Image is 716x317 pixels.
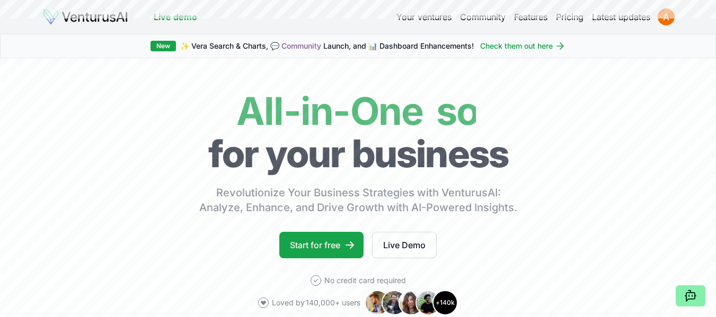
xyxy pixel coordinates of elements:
img: Avatar 1 [365,290,390,315]
div: New [151,41,176,51]
img: Avatar 2 [382,290,407,315]
a: Start for free [279,232,364,258]
a: Live Demo [372,232,437,258]
img: Avatar 3 [399,290,424,315]
a: Check them out here [480,41,565,51]
img: Avatar 4 [416,290,441,315]
a: Community [281,41,321,50]
span: ✨ Vera Search & Charts, 💬 Launch, and 📊 Dashboard Enhancements! [180,41,474,51]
